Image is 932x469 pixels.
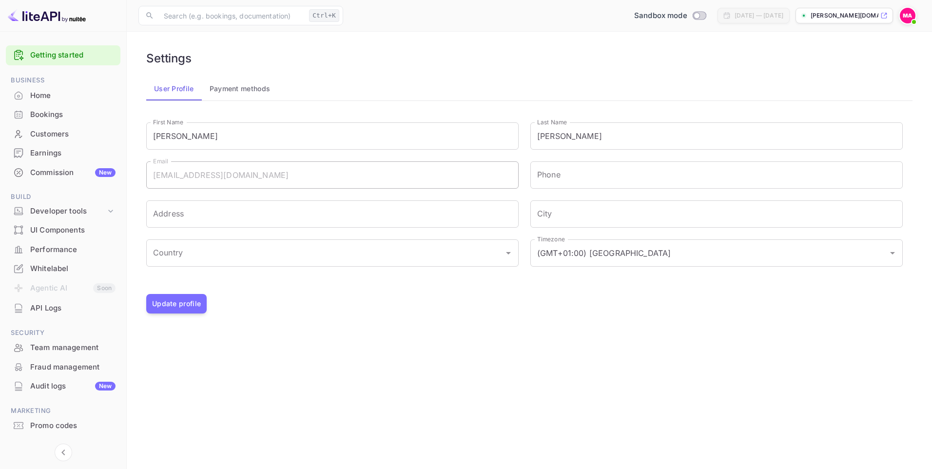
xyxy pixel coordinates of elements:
div: UI Components [6,221,120,240]
span: Business [6,75,120,86]
label: First Name [153,118,183,126]
span: Build [6,192,120,202]
a: CommissionNew [6,163,120,181]
div: Developer tools [6,203,120,220]
input: Email [146,161,519,189]
span: Sandbox mode [634,10,687,21]
a: Audit logsNew [6,377,120,395]
div: Developer tools [30,206,106,217]
div: Earnings [6,144,120,163]
div: Fraud management [30,362,116,373]
input: Search (e.g. bookings, documentation) [158,6,305,25]
div: Whitelabel [6,259,120,278]
label: Last Name [537,118,567,126]
div: Whitelabel [30,263,116,274]
button: Collapse navigation [55,444,72,461]
p: [PERSON_NAME][DOMAIN_NAME]... [811,11,878,20]
div: API Logs [30,303,116,314]
div: Performance [30,244,116,255]
span: Marketing [6,406,120,416]
button: Open [502,246,515,260]
h6: Settings [146,51,192,65]
div: Promo codes [30,420,116,431]
a: Team management [6,338,120,356]
div: Team management [6,338,120,357]
div: [DATE] — [DATE] [735,11,783,20]
div: Switch to Production mode [630,10,710,21]
span: Security [6,328,120,338]
label: Email [153,157,168,165]
a: Promo codes [6,416,120,434]
div: Commission [30,167,116,178]
button: User Profile [146,77,202,100]
div: Bookings [6,105,120,124]
button: Open [886,246,899,260]
input: Last Name [530,122,903,150]
div: Audit logsNew [6,377,120,396]
a: Fraud management [6,358,120,376]
label: Timezone [537,235,564,243]
div: Team management [30,342,116,353]
input: phone [530,161,903,189]
div: CommissionNew [6,163,120,182]
a: Bookings [6,105,120,123]
div: New [95,168,116,177]
div: Earnings [30,148,116,159]
div: API Logs [6,299,120,318]
div: account-settings tabs [146,77,913,100]
a: Whitelabel [6,259,120,277]
div: Getting started [6,45,120,65]
input: City [530,200,903,228]
input: Address [146,200,519,228]
a: Performance [6,240,120,258]
input: First Name [146,122,519,150]
a: Earnings [6,144,120,162]
div: Ctrl+K [309,9,339,22]
a: UI Components [6,221,120,239]
input: Country [151,244,500,262]
div: Home [30,90,116,101]
a: Customers [6,125,120,143]
div: New [95,382,116,391]
div: Audit logs [30,381,116,392]
button: Update profile [146,294,207,313]
a: API Logs [6,299,120,317]
div: Customers [6,125,120,144]
div: Promo codes [6,416,120,435]
img: LiteAPI logo [8,8,86,23]
button: Payment methods [202,77,278,100]
div: Fraud management [6,358,120,377]
div: UI Components [30,225,116,236]
div: Performance [6,240,120,259]
a: Getting started [30,50,116,61]
div: Bookings [30,109,116,120]
div: Customers [30,129,116,140]
a: Home [6,86,120,104]
img: Mohamed Aiman [900,8,915,23]
div: Home [6,86,120,105]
